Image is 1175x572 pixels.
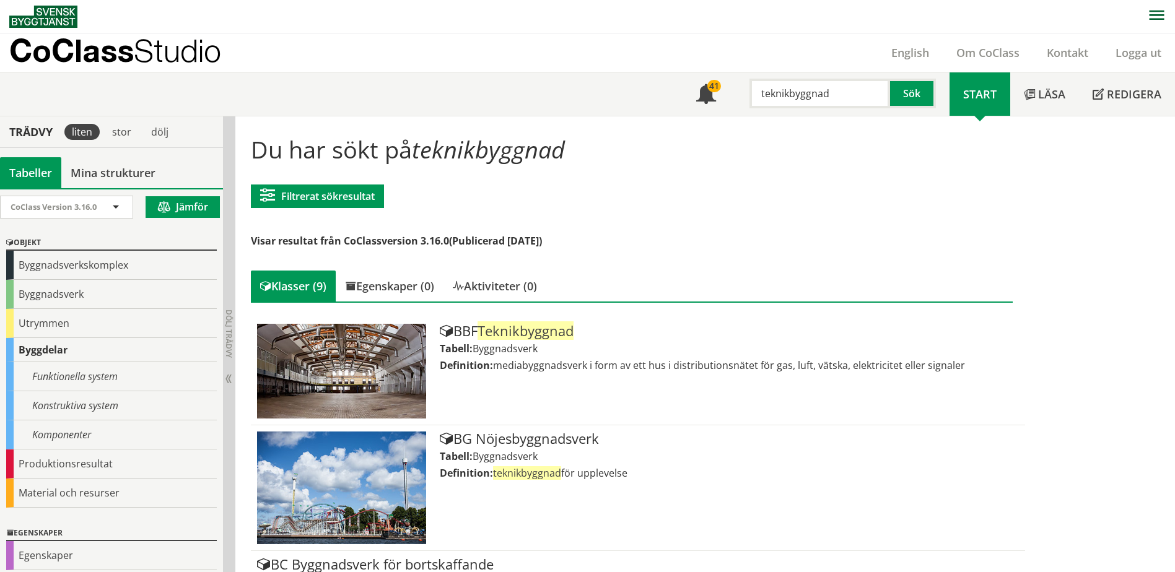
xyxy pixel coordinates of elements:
span: teknikbyggnad [493,466,561,480]
img: Svensk Byggtjänst [9,6,77,28]
label: Definition: [440,358,493,372]
div: Komponenter [6,420,217,449]
span: Byggnadsverk [473,449,538,463]
span: Notifikationer [696,85,716,105]
span: för upplevelse [493,466,627,480]
span: Visar resultat från CoClassversion 3.16.0 [251,234,449,248]
img: Tabell [257,324,426,418]
div: liten [64,124,100,140]
div: Egenskaper (0) [336,271,443,301]
a: 41 [683,72,730,116]
div: BC Byggnadsverk för bortskaffande [257,557,1018,572]
div: Material och resurser [6,479,217,508]
div: Produktionsresultat [6,449,217,479]
input: Sök [749,79,890,108]
span: Läsa [1038,87,1065,102]
div: Byggnadsverk [6,280,217,309]
div: Konstruktiva system [6,391,217,420]
div: Aktiviteter (0) [443,271,546,301]
div: Byggnadsverkskomplex [6,251,217,280]
div: BBF [440,324,1018,339]
button: Filtrerat sökresultat [251,184,384,208]
div: stor [105,124,139,140]
a: Start [950,72,1010,116]
span: CoClass Version 3.16.0 [11,201,97,212]
a: Kontakt [1033,45,1102,60]
div: 41 [707,80,721,92]
a: CoClassStudio [9,33,248,72]
a: Redigera [1079,72,1175,116]
div: BG Nöjesbyggnadsverk [440,431,1018,446]
button: Sök [890,79,936,108]
span: teknikbyggnad [412,133,565,165]
a: English [878,45,943,60]
label: Tabell: [440,449,473,463]
span: mediabyggnadsverk i form av ett hus i distributionsnätet för gas, luft, vätska, elektricitet elle... [493,358,965,372]
span: (Publicerad [DATE]) [449,234,542,248]
span: Byggnadsverk [473,342,538,355]
a: Läsa [1010,72,1079,116]
div: Utrymmen [6,309,217,338]
span: Dölj trädvy [224,310,234,358]
div: Trädvy [2,125,59,139]
a: Logga ut [1102,45,1175,60]
label: Tabell: [440,342,473,355]
div: Klasser (9) [251,271,336,301]
label: Definition: [440,466,493,480]
span: Start [963,87,997,102]
div: Objekt [6,236,217,251]
button: Jämför [146,196,220,218]
p: CoClass [9,43,221,58]
div: Egenskaper [6,526,217,541]
img: Tabell [257,431,426,544]
h1: Du har sökt på [251,136,1012,163]
span: Studio [134,32,221,69]
div: dölj [144,124,176,140]
div: Egenskaper [6,541,217,570]
div: Funktionella system [6,362,217,391]
div: Byggdelar [6,338,217,362]
span: Teknikbyggnad [478,321,574,340]
a: Mina strukturer [61,157,165,188]
span: Redigera [1107,87,1161,102]
a: Om CoClass [943,45,1033,60]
